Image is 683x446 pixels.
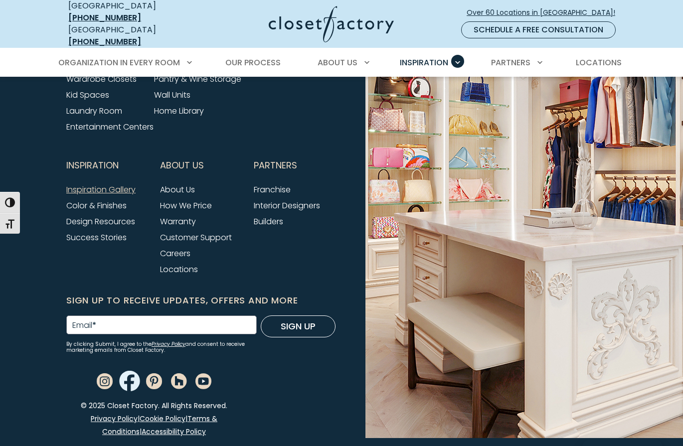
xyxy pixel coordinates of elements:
[269,6,394,42] img: Closet Factory Logo
[68,36,141,47] a: [PHONE_NUMBER]
[491,57,530,68] span: Partners
[195,375,211,386] a: Youtube
[72,321,96,329] label: Email
[576,57,622,68] span: Locations
[66,200,127,211] a: Color & Finishes
[91,414,138,424] a: Privacy Policy
[160,248,190,259] a: Careers
[66,184,136,195] a: Inspiration Gallery
[66,412,242,438] p: | | |
[254,200,320,211] a: Interior Designers
[66,216,135,227] a: Design Resources
[97,375,113,386] a: Instagram
[60,399,248,446] div: © 2025 Closet Factory. All Rights Reserved.
[66,105,122,117] a: Laundry Room
[146,375,162,386] a: Pinterest
[461,21,616,38] a: Schedule a Free Consultation
[318,57,357,68] span: About Us
[160,184,195,195] a: About Us
[66,121,154,133] a: Entertainment Centers
[225,57,281,68] span: Our Process
[66,89,109,101] a: Kid Spaces
[154,73,241,85] a: Pantry & Wine Storage
[160,153,204,178] span: About Us
[66,294,336,307] h6: Sign Up to Receive Updates, Offers and More
[467,7,623,18] span: Over 60 Locations in [GEOGRAPHIC_DATA]!
[254,153,336,178] button: Footer Subnav Button - Partners
[140,414,185,424] a: Cookie Policy
[254,153,297,178] span: Partners
[254,184,291,195] a: Franchise
[400,57,448,68] span: Inspiration
[51,49,632,77] nav: Primary Menu
[66,73,137,85] a: Wardrobe Closets
[160,216,196,227] a: Warranty
[102,414,217,437] a: Terms & Conditions
[160,264,198,275] a: Locations
[58,57,180,68] span: Organization in Every Room
[160,153,242,178] button: Footer Subnav Button - About Us
[66,341,257,353] small: By clicking Submit, I agree to the and consent to receive marketing emails from Closet Factory.
[160,200,212,211] a: How We Price
[154,89,190,101] a: Wall Units
[466,4,624,21] a: Over 60 Locations in [GEOGRAPHIC_DATA]!
[68,12,141,23] a: [PHONE_NUMBER]
[254,216,283,227] a: Builders
[152,340,185,348] a: Privacy Policy
[66,153,148,178] button: Footer Subnav Button - Inspiration
[68,24,190,48] div: [GEOGRAPHIC_DATA]
[142,427,206,437] a: Accessibility Policy
[66,153,119,178] span: Inspiration
[66,232,127,243] a: Success Stories
[171,375,187,386] a: Houzz
[122,375,138,386] a: Facebook
[261,315,336,337] button: Sign Up
[160,232,232,243] a: Customer Support
[154,105,204,117] a: Home Library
